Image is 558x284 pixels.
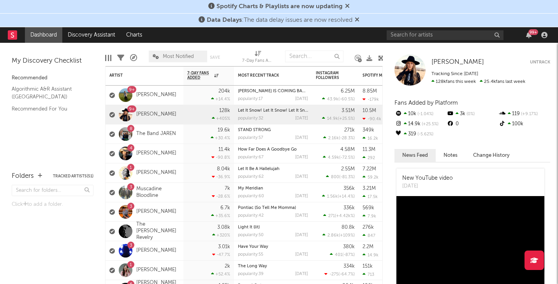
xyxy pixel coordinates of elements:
[343,253,354,257] span: -87 %
[363,214,376,219] div: 7.9k
[207,17,352,23] span: : The data delay issues are now resolved
[218,244,230,249] div: 3.01k
[12,185,93,196] input: Search for folders...
[238,214,264,218] div: popularity: 42
[238,89,322,93] a: [PERSON_NAME] IS COMING BACK SOON
[136,247,176,254] a: [PERSON_NAME]
[498,109,550,119] div: 119
[295,233,308,237] div: [DATE]
[238,264,267,268] a: The Long Way
[295,175,308,179] div: [DATE]
[322,194,355,199] div: ( )
[416,112,433,116] span: -1.04 %
[130,47,137,69] div: A&R Pipeline
[187,71,212,80] span: 7-Day Fans Added
[238,97,263,101] div: popularity: 17
[163,54,194,59] span: Most Notified
[526,32,532,38] button: 99+
[136,267,176,273] a: [PERSON_NAME]
[238,128,271,132] a: STAND STRONG
[327,233,339,238] span: 2.86k
[363,89,377,94] div: 8.85M
[12,85,86,101] a: Algorithmic A&R Assistant ([GEOGRAPHIC_DATA])
[323,135,355,140] div: ( )
[528,29,538,35] div: 99 +
[402,182,453,190] div: [DATE]
[238,147,308,152] div: How Far Does A Goodbye Go
[323,213,355,218] div: ( )
[238,167,280,171] a: Let It Be A Hallelujah
[211,135,230,140] div: +30.4 %
[212,252,230,257] div: -47.7 %
[436,149,465,162] button: Notes
[12,172,34,181] div: Folders
[238,245,268,249] a: Have Your Way
[394,129,446,139] div: 319
[12,105,86,113] a: Recommended For You
[323,155,355,160] div: ( )
[327,97,338,102] span: 43.9k
[238,128,308,132] div: STAND STRONG
[136,92,176,98] a: [PERSON_NAME]
[238,272,264,276] div: popularity: 39
[285,51,343,62] input: Search...
[465,112,475,116] span: 0 %
[363,272,374,277] div: 713
[343,264,355,269] div: 334k
[421,122,438,126] span: +25.5 %
[363,225,374,230] div: 276k
[295,252,308,257] div: [DATE]
[316,71,343,80] div: Instagram Followers
[220,205,230,210] div: 6.7k
[363,108,376,113] div: 10.5M
[218,89,230,94] div: 204k
[340,136,354,140] span: -28.3 %
[211,96,230,102] div: +14.4 %
[340,97,354,102] span: -60.5 %
[238,233,264,237] div: popularity: 50
[327,117,338,121] span: 14.9k
[336,214,354,218] span: +4.42k %
[225,186,230,191] div: 7k
[339,117,354,121] span: +25.5 %
[345,4,350,10] span: Dismiss
[341,225,355,230] div: 80.8k
[331,175,339,179] span: 800
[335,253,342,257] span: 401
[53,174,93,178] button: Tracked Artists(51)
[341,108,355,113] div: 3.51M
[394,109,446,119] div: 10k
[136,111,176,118] a: [PERSON_NAME]
[207,17,242,23] span: Data Delays
[416,132,433,137] span: -5.62 %
[295,214,308,218] div: [DATE]
[136,131,176,137] a: The Band JAREN
[12,56,93,66] div: My Discovery Checklist
[238,136,263,140] div: popularity: 57
[446,119,498,129] div: 0
[326,174,355,179] div: ( )
[344,128,355,133] div: 271k
[328,136,339,140] span: 2.16k
[219,108,230,113] div: 128k
[121,27,148,43] a: Charts
[295,155,308,160] div: [DATE]
[363,167,376,172] div: 7.22M
[363,97,379,102] div: -179k
[136,170,176,176] a: [PERSON_NAME]
[363,136,378,141] div: 16.2k
[363,155,375,160] div: 292
[328,214,335,218] span: 271
[225,264,230,269] div: 2k
[238,206,296,210] a: Pontiac (So Tell Me Momma)
[340,272,354,277] span: -64.7 %
[238,116,263,121] div: popularity: 32
[238,73,296,78] div: Most Recent Track
[117,47,124,69] div: Filters
[136,186,180,199] a: Muscadine Bloodline
[242,47,273,69] div: 7-Day Fans Added (7-Day Fans Added)
[238,175,264,179] div: popularity: 62
[217,167,230,172] div: 8.04k
[12,74,93,83] div: Recommended
[340,156,354,160] span: -72.5 %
